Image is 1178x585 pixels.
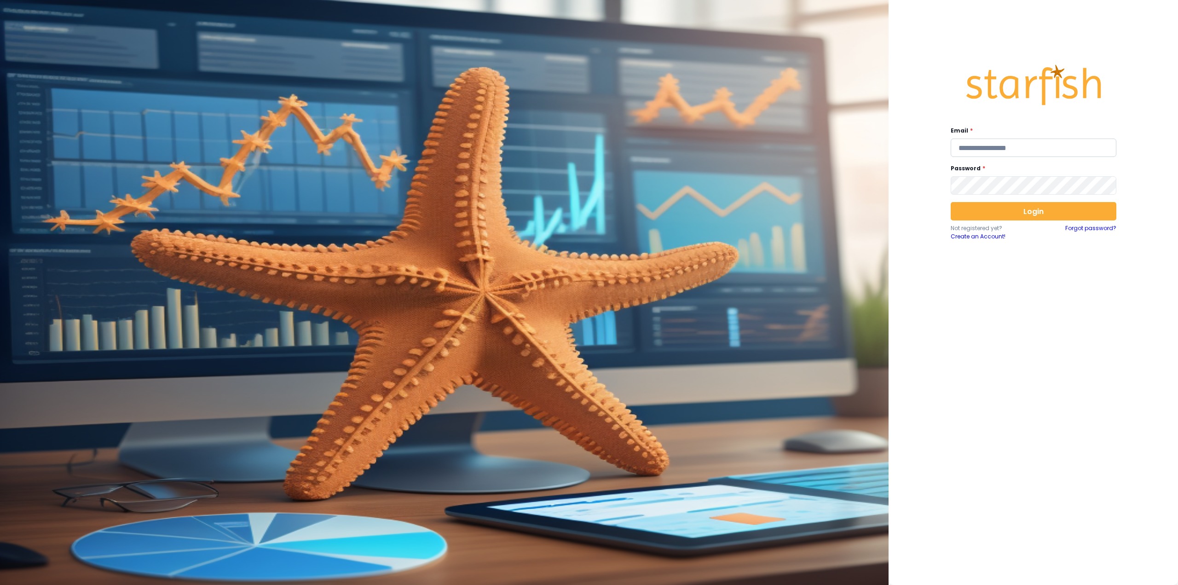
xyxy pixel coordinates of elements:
[951,232,1034,241] a: Create an Account!
[951,224,1034,232] p: Not registered yet?
[951,164,1111,173] label: Password
[1065,224,1116,241] a: Forgot password?
[951,127,1111,135] label: Email
[951,202,1116,220] button: Login
[964,56,1103,114] img: Logo.42cb71d561138c82c4ab.png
